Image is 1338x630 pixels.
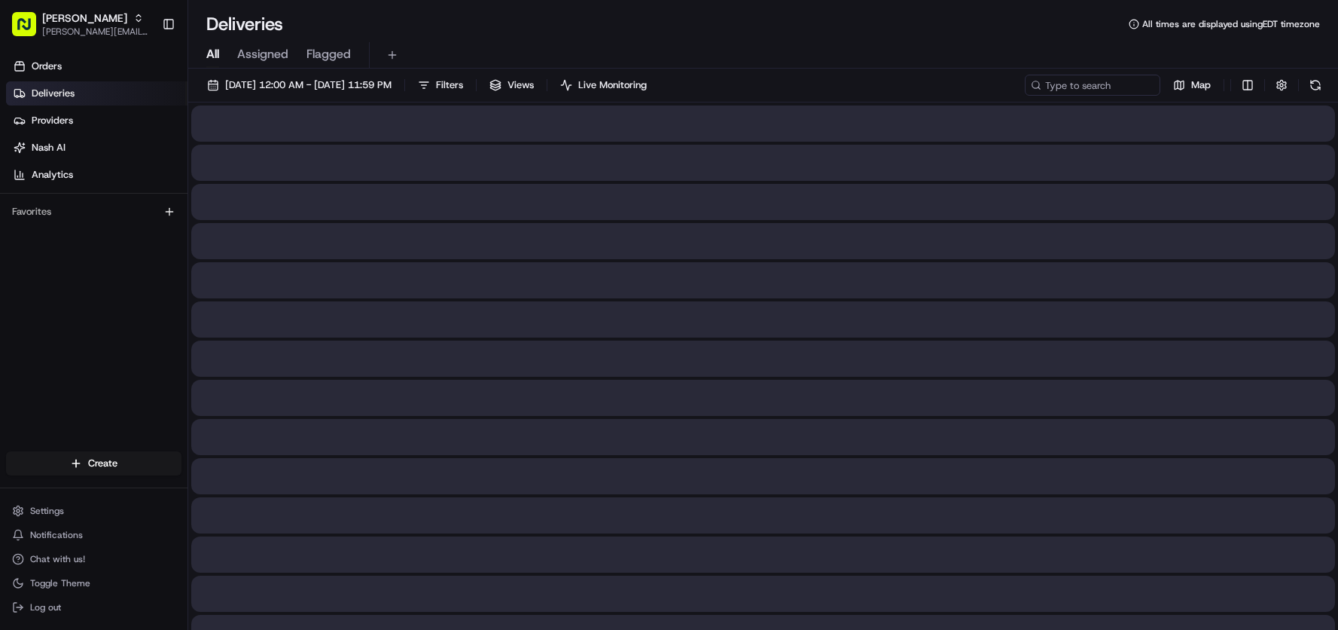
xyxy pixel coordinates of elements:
button: Notifications [6,524,181,546]
a: Deliveries [6,81,187,106]
button: [PERSON_NAME][PERSON_NAME][EMAIL_ADDRESS][PERSON_NAME][DOMAIN_NAME] [6,6,156,42]
button: [DATE] 12:00 AM - [DATE] 11:59 PM [200,75,398,96]
span: [DATE] 12:00 AM - [DATE] 11:59 PM [225,78,392,92]
button: Log out [6,597,181,618]
button: [PERSON_NAME] [42,11,127,26]
span: Providers [32,114,73,127]
span: All times are displayed using EDT timezone [1142,18,1320,30]
span: Analytics [32,168,73,182]
button: Settings [6,500,181,521]
span: Notifications [30,529,83,541]
h1: Deliveries [206,12,283,36]
span: Orders [32,60,62,73]
span: Log out [30,601,61,613]
span: Toggle Theme [30,577,90,589]
button: Toggle Theme [6,573,181,594]
button: [PERSON_NAME][EMAIL_ADDRESS][PERSON_NAME][DOMAIN_NAME] [42,26,150,38]
span: Create [88,457,117,470]
button: Refresh [1305,75,1326,96]
span: Filters [436,78,463,92]
div: Favorites [6,200,181,224]
a: Analytics [6,163,187,187]
span: Deliveries [32,87,75,100]
button: Filters [411,75,470,96]
span: Live Monitoring [578,78,647,92]
a: Orders [6,54,187,78]
span: Chat with us! [30,553,85,565]
a: Providers [6,109,187,133]
span: Views [507,78,534,92]
span: Flagged [306,45,351,63]
button: Create [6,451,181,476]
input: Type to search [1025,75,1160,96]
span: Map [1191,78,1211,92]
button: Map [1166,75,1218,96]
a: Nash AI [6,136,187,160]
span: Nash AI [32,141,66,154]
span: All [206,45,219,63]
span: Settings [30,505,64,517]
button: Live Monitoring [553,75,654,96]
button: Chat with us! [6,549,181,570]
span: Assigned [237,45,288,63]
button: Views [483,75,541,96]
